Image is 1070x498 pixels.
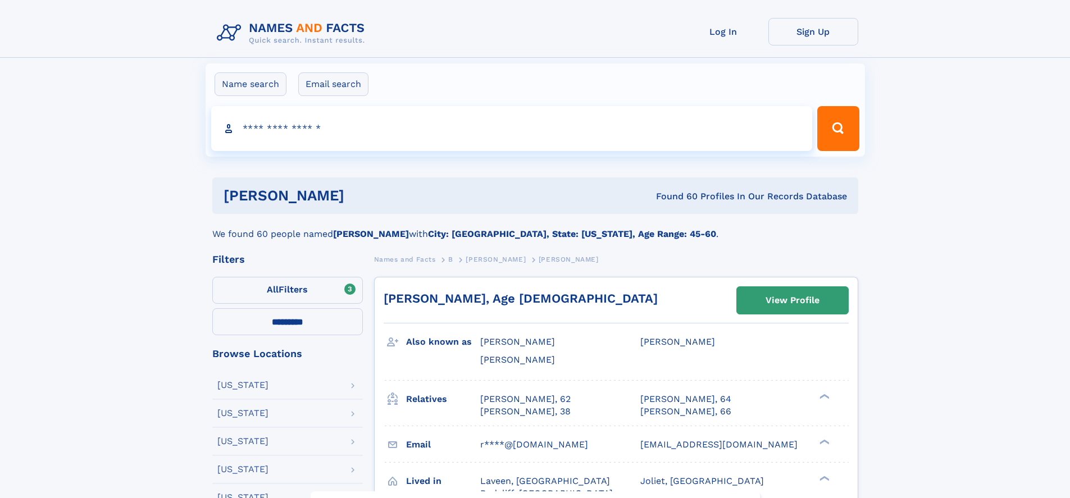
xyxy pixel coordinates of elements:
[212,277,363,304] label: Filters
[212,254,363,264] div: Filters
[466,255,526,263] span: [PERSON_NAME]
[737,287,848,314] a: View Profile
[480,405,571,418] a: [PERSON_NAME], 38
[640,336,715,347] span: [PERSON_NAME]
[333,229,409,239] b: [PERSON_NAME]
[384,291,658,305] a: [PERSON_NAME], Age [DEMOGRAPHIC_DATA]
[480,393,571,405] a: [PERSON_NAME], 62
[406,332,480,351] h3: Also known as
[640,393,731,405] a: [PERSON_NAME], 64
[217,465,268,474] div: [US_STATE]
[640,476,764,486] span: Joliet, [GEOGRAPHIC_DATA]
[448,255,453,263] span: B
[212,18,374,48] img: Logo Names and Facts
[374,252,436,266] a: Names and Facts
[298,72,368,96] label: Email search
[466,252,526,266] a: [PERSON_NAME]
[817,438,830,445] div: ❯
[817,474,830,482] div: ❯
[217,409,268,418] div: [US_STATE]
[480,336,555,347] span: [PERSON_NAME]
[212,349,363,359] div: Browse Locations
[212,214,858,241] div: We found 60 people named with .
[766,287,819,313] div: View Profile
[817,106,859,151] button: Search Button
[267,284,279,295] span: All
[224,189,500,203] h1: [PERSON_NAME]
[211,106,813,151] input: search input
[640,405,731,418] a: [PERSON_NAME], 66
[480,476,610,486] span: Laveen, [GEOGRAPHIC_DATA]
[768,18,858,45] a: Sign Up
[640,439,798,450] span: [EMAIL_ADDRESS][DOMAIN_NAME]
[217,381,268,390] div: [US_STATE]
[500,190,847,203] div: Found 60 Profiles In Our Records Database
[539,255,599,263] span: [PERSON_NAME]
[406,390,480,409] h3: Relatives
[215,72,286,96] label: Name search
[817,392,830,400] div: ❯
[406,435,480,454] h3: Email
[448,252,453,266] a: B
[217,437,268,446] div: [US_STATE]
[480,354,555,365] span: [PERSON_NAME]
[406,472,480,491] h3: Lived in
[679,18,768,45] a: Log In
[428,229,716,239] b: City: [GEOGRAPHIC_DATA], State: [US_STATE], Age Range: 45-60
